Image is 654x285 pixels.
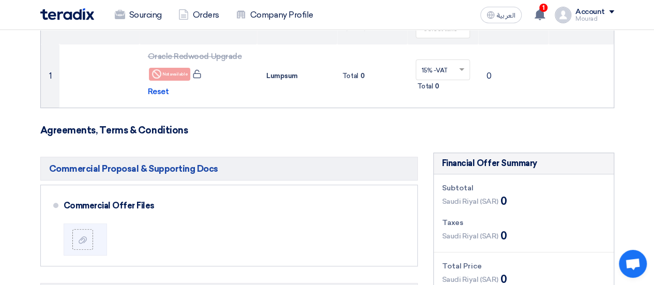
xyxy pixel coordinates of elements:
[442,157,537,170] div: Financial Offer Summary
[442,217,605,228] div: Taxes
[442,261,605,272] div: Total Price
[40,8,94,20] img: Teradix logo
[149,68,190,81] div: Not available
[497,12,515,19] span: العربية
[227,4,322,26] a: Company Profile
[107,4,170,26] a: Sourcing
[442,196,498,207] span: Saudi Riyal (SAR)
[170,4,227,26] a: Orders
[442,231,498,242] span: Saudi Riyal (SAR)
[575,16,614,22] div: Mourad
[416,59,470,80] ng-select: VAT
[417,81,433,92] span: Total
[40,157,418,181] h5: Commercial Proposal & Supporting Docs
[148,52,241,61] span: Oracle Redwood Upgrade
[41,44,59,108] td: 1
[266,71,298,81] span: Lumpsum
[40,125,614,136] h3: Agreements, Terms & Conditions
[478,44,549,108] td: 0
[442,274,498,285] span: Saudi Riyal (SAR)
[500,228,507,244] span: 0
[442,183,605,193] div: Subtotal
[148,86,169,98] span: Reset
[64,193,401,218] div: Commercial Offer Files
[500,193,507,209] span: 0
[539,4,547,12] span: 1
[435,81,439,92] span: 0
[342,71,358,81] span: Total
[360,71,364,81] span: 0
[480,7,522,23] button: العربية
[555,7,571,23] img: profile_test.png
[575,8,605,17] div: Account
[619,250,647,278] a: Open chat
